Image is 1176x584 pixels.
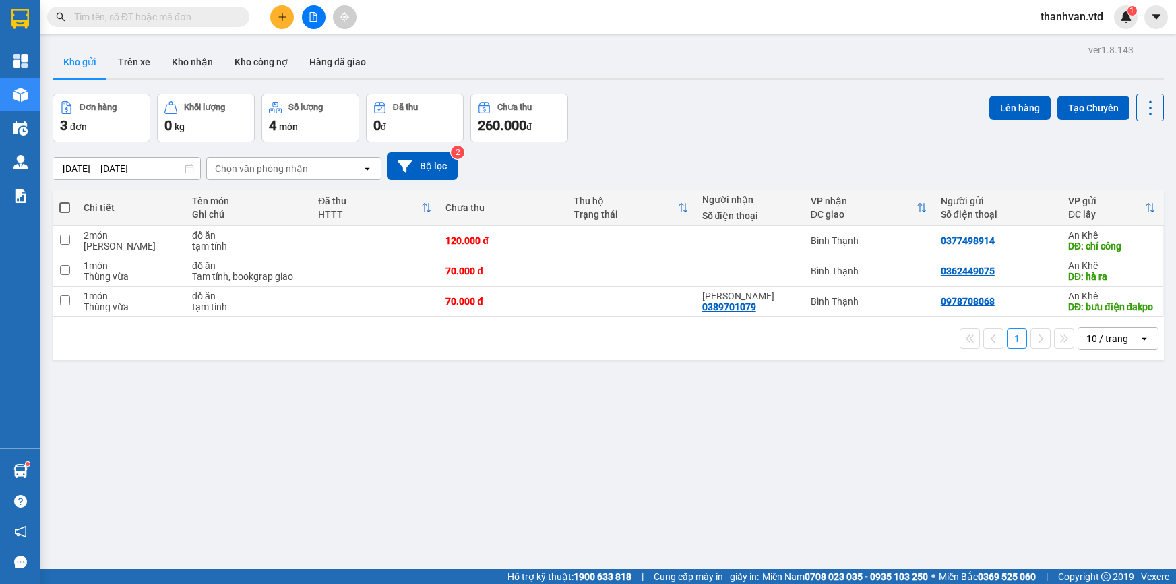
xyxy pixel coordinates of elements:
[1150,11,1163,23] span: caret-down
[1144,5,1168,29] button: caret-down
[451,146,464,159] sup: 2
[654,569,759,584] span: Cung cấp máy in - giấy in:
[811,196,917,206] div: VP nhận
[1068,241,1156,252] div: DĐ: chí công
[161,46,224,78] button: Kho nhận
[318,209,421,220] div: HTTT
[941,235,995,246] div: 0377498914
[13,121,28,136] img: warehouse-icon
[702,301,756,312] div: 0389701079
[507,569,631,584] span: Hỗ trợ kỹ thuật:
[309,12,318,22] span: file-add
[642,569,644,584] span: |
[567,190,695,226] th: Toggle SortBy
[1068,291,1156,301] div: An Khê
[381,121,386,132] span: đ
[84,291,179,301] div: 1 món
[14,556,27,568] span: message
[941,266,995,276] div: 0362449075
[805,571,928,582] strong: 0708 023 035 - 0935 103 250
[192,301,305,312] div: tạm tính
[269,117,276,134] span: 4
[56,12,65,22] span: search
[989,96,1051,120] button: Lên hàng
[13,464,28,478] img: warehouse-icon
[13,54,28,68] img: dashboard-icon
[445,296,560,307] div: 70.000 đ
[84,301,179,312] div: Thùng vừa
[11,9,29,29] img: logo-vxr
[80,103,117,112] div: Đơn hàng
[215,162,308,175] div: Chọn văn phòng nhận
[1129,6,1134,16] span: 1
[1101,572,1111,581] span: copyright
[941,296,995,307] div: 0978708068
[811,235,927,246] div: Bình Thạnh
[811,266,927,276] div: Bình Thạnh
[362,163,373,174] svg: open
[270,5,294,29] button: plus
[288,103,323,112] div: Số lượng
[1068,230,1156,241] div: An Khê
[192,196,305,206] div: Tên món
[1030,8,1114,25] span: thanhvan.vtd
[53,46,107,78] button: Kho gửi
[497,103,532,112] div: Chưa thu
[224,46,299,78] button: Kho công nợ
[941,209,1055,220] div: Số điện thoại
[107,46,161,78] button: Trên xe
[1088,42,1134,57] div: ver 1.8.143
[60,117,67,134] span: 3
[1120,11,1132,23] img: icon-new-feature
[84,241,179,252] div: Món
[574,196,677,206] div: Thu hộ
[192,230,305,241] div: đồ ăn
[1068,260,1156,271] div: An Khê
[13,155,28,169] img: warehouse-icon
[302,5,326,29] button: file-add
[702,194,797,205] div: Người nhận
[1068,271,1156,282] div: DĐ: hà ra
[978,571,1036,582] strong: 0369 525 060
[574,209,677,220] div: Trạng thái
[526,121,532,132] span: đ
[74,9,233,24] input: Tìm tên, số ĐT hoặc mã đơn
[84,260,179,271] div: 1 món
[762,569,928,584] span: Miền Nam
[53,94,150,142] button: Đơn hàng3đơn
[157,94,255,142] button: Khối lượng0kg
[1068,301,1156,312] div: DĐ: bưu điện đakpo
[393,103,418,112] div: Đã thu
[14,525,27,538] span: notification
[13,189,28,203] img: solution-icon
[470,94,568,142] button: Chưa thu260.000đ
[311,190,439,226] th: Toggle SortBy
[192,271,305,282] div: Tạm tính, bookgrap giao
[299,46,377,78] button: Hàng đã giao
[1139,333,1150,344] svg: open
[84,271,179,282] div: Thùng vừa
[387,152,458,180] button: Bộ lọc
[318,196,421,206] div: Đã thu
[53,158,200,179] input: Select a date range.
[279,121,298,132] span: món
[1046,569,1048,584] span: |
[14,495,27,508] span: question-circle
[261,94,359,142] button: Số lượng4món
[26,462,30,466] sup: 1
[366,94,464,142] button: Đã thu0đ
[941,196,1055,206] div: Người gửi
[1061,190,1163,226] th: Toggle SortBy
[333,5,357,29] button: aim
[702,291,797,301] div: quang khải
[931,574,935,579] span: ⚪️
[192,260,305,271] div: đồ ăn
[84,230,179,241] div: 2 món
[1068,209,1145,220] div: ĐC lấy
[1057,96,1129,120] button: Tạo Chuyến
[184,103,225,112] div: Khối lượng
[1007,328,1027,349] button: 1
[574,571,631,582] strong: 1900 633 818
[1068,196,1145,206] div: VP gửi
[939,569,1036,584] span: Miền Bắc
